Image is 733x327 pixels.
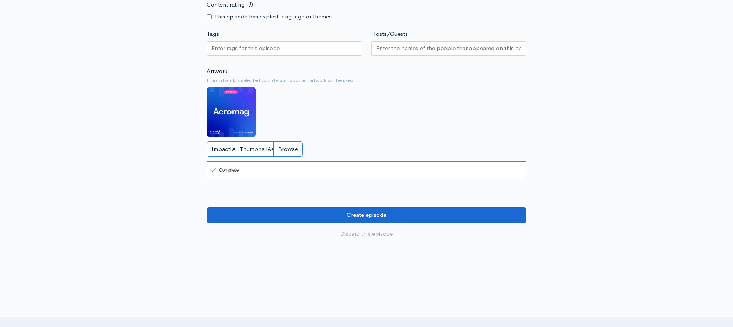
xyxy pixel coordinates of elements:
[214,12,334,21] label: This episode has explicit language or themes.
[371,30,408,39] label: Hosts/Guests
[376,44,522,53] input: Enter the names of the people that appeared on this episode
[207,161,526,162] div: 100%
[212,44,281,53] input: Enter tags for this episode
[207,30,219,39] label: Tags
[207,226,526,242] a: Discard this episode
[210,168,239,173] div: Complete
[207,161,240,179] div: Complete
[207,77,526,84] small: If no artwork is selected your default podcast artwork will be used
[207,67,227,76] label: Artwork
[207,207,526,223] input: Create episode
